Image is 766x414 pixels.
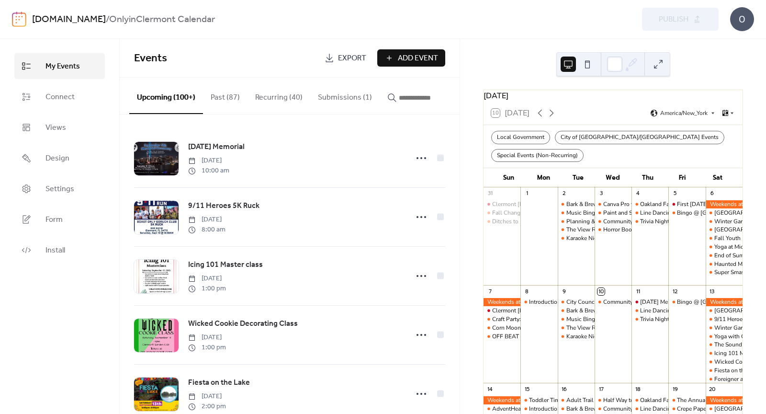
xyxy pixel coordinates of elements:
div: Bark & Brews [566,405,601,413]
span: 1:00 pm [188,284,226,294]
div: Canva Pro for Beginners [603,200,665,208]
div: Music Bingo [558,209,595,217]
div: Weekends at the Winery [484,396,520,404]
div: 7 [486,288,494,295]
span: 10:00 am [188,166,229,176]
div: End of Summer Luau [706,252,743,260]
b: / [106,11,109,29]
a: [DATE] Memorial [188,141,245,153]
span: 8:00 am [188,225,225,235]
div: Local Government [491,131,550,144]
div: Special Events (Non-Recurring) [491,149,584,162]
span: [DATE] [188,391,226,402]
div: First Friday Food Trucks [668,200,705,208]
a: My Events [14,53,105,79]
div: Weekends at the Winery [706,298,743,306]
span: [DATE] [188,156,229,166]
div: Weekends at the Winery [706,200,743,208]
div: [DATE] [484,90,743,102]
div: Yoga with Cats [706,333,743,341]
div: Ditches to Riches [484,218,520,226]
div: Karaoke Night [566,234,603,242]
div: Music Bingo [558,315,595,323]
div: Line Dancing @ Showcase of Citrus [631,307,668,315]
div: Clermont [PERSON_NAME] Market [492,200,583,208]
span: Export [338,53,366,64]
div: 13 [709,288,716,295]
div: Super Smash Bros Tournament [706,268,743,276]
div: 12 [671,288,678,295]
button: Submissions (1) [310,78,380,113]
div: The Annual Pumpkin Ponderosa [677,396,761,404]
span: Events [134,48,167,69]
div: The View Run & Walk Club [558,324,595,332]
div: Wicked Cookie Decorating Class [706,358,743,366]
div: 8 [523,288,530,295]
div: Yoga at Michael's Foundation [706,243,743,251]
span: Add Event [398,53,438,64]
div: Bingo @ [GEOGRAPHIC_DATA] [677,209,760,217]
div: Wed [596,168,631,187]
div: Clermont Farmer's Market [484,307,520,315]
div: Community Running Event [603,298,672,306]
div: Mon [526,168,561,187]
div: 14 [486,386,494,393]
div: Crepe Paper Sunflower class at Barrels and Boards [668,405,705,413]
a: Views [14,115,105,140]
div: Music Bingo [566,315,598,323]
div: First [DATE] Food Trucks [677,200,742,208]
div: Bingo @ The Cove Bar [668,298,705,306]
a: [DOMAIN_NAME] [32,11,106,29]
div: Yoga with Cats [714,333,753,341]
div: Planning & Zoning Commission [566,218,648,226]
div: 3 [597,190,605,197]
div: Bark & Brews [558,200,595,208]
span: [DATE] [188,215,225,225]
div: [DATE] Memorial [640,298,684,306]
a: 9/11 Heroes 5K Ruck [188,200,259,212]
div: Line Dancing @ Showcase of Citrus [640,405,732,413]
div: Adult Trail Riding Club [558,396,595,404]
a: Export [317,49,373,67]
div: Tue [561,168,596,187]
span: America/New_York [660,110,708,116]
div: Introduction to Improv [520,298,557,306]
div: Weekends at the Winery [484,298,520,306]
div: Community Running Event [595,298,631,306]
span: Fiesta on the Lake [188,377,250,389]
div: OFF BEAT BINGO [492,333,539,341]
div: Fall Change Over [492,209,537,217]
div: Bark & Brews [558,307,595,315]
div: Craft Party: Framed Sea Glass Art [492,315,578,323]
a: Install [14,237,105,263]
div: 31 [486,190,494,197]
div: Clermont [PERSON_NAME] Market [492,307,583,315]
button: Past (87) [203,78,248,113]
div: Introduction to Improv [529,405,586,413]
span: Views [45,122,66,134]
span: Design [45,153,69,164]
span: 1:00 pm [188,343,226,353]
span: My Events [45,61,80,72]
div: 1 [523,190,530,197]
div: Paint and Sip and Doodle: Floral Watercolor Workshop [595,209,631,217]
span: 2:00 pm [188,402,226,412]
div: Community Running Event [595,218,631,226]
div: Line Dancing @ Showcase of Citrus [631,405,668,413]
div: 11 [634,288,642,295]
div: 5 [671,190,678,197]
div: Horror Book Club [603,226,649,234]
div: The View Run & Walk Club [558,226,595,234]
div: Trivia Night [640,218,669,226]
div: AdventHealth Cool [PERSON_NAME] Mornings Triathlon-Duathlon-5k [492,405,676,413]
div: City Council Meeting [558,298,595,306]
div: Oakland Farmers Market [631,396,668,404]
div: O [730,7,754,31]
div: Bark & Brews [558,405,595,413]
div: Line Dancing @ Showcase of Citrus [631,209,668,217]
div: Winter Garden Farmer's Market [706,324,743,332]
div: Lake County Rowing [706,226,743,234]
button: Add Event [377,49,445,67]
